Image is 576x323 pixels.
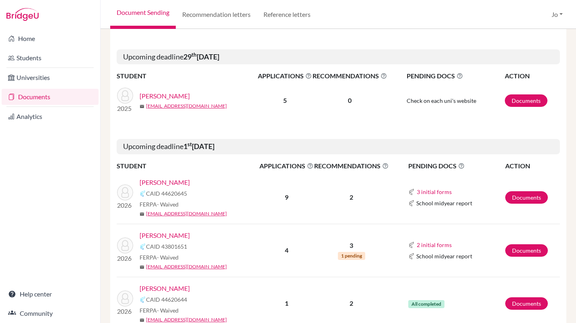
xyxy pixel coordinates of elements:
span: All completed [408,300,444,308]
a: Documents [505,94,547,107]
span: School midyear report [416,199,472,207]
th: STUDENT [117,71,257,81]
img: Common App logo [140,243,146,250]
span: - Waived [157,201,179,208]
a: Documents [505,244,548,257]
a: Community [2,305,99,321]
span: PENDING DOCS [408,161,504,171]
b: 9 [285,193,288,201]
a: Documents [505,297,548,310]
b: 1 [DATE] [183,142,214,151]
th: STUDENT [117,161,259,171]
p: 0 [313,96,387,105]
span: CAID 44620645 [146,189,187,198]
img: Afifi, Adam [117,184,133,200]
span: APPLICATIONS [258,71,312,81]
p: 2 [314,298,389,308]
b: 5 [283,96,287,104]
th: ACTION [505,161,560,171]
img: Common App logo [140,190,146,197]
img: Common App logo [408,189,415,195]
span: mail [140,318,144,323]
button: Jo [548,7,566,22]
a: Students [2,50,99,66]
b: 29 [DATE] [183,52,219,61]
p: 3 [314,241,389,250]
span: - Waived [157,254,179,261]
span: FERPA [140,200,179,209]
a: [PERSON_NAME] [140,231,190,240]
p: 2026 [117,307,133,316]
a: [PERSON_NAME] [140,91,190,101]
a: Universities [2,70,99,86]
span: FERPA [140,253,179,262]
a: Help center [2,286,99,302]
img: Common App logo [408,242,415,248]
button: 3 initial forms [416,187,452,196]
a: Home [2,31,99,47]
span: PENDING DOCS [407,71,504,81]
p: 2026 [117,200,133,210]
span: CAID 43801651 [146,242,187,251]
h5: Upcoming deadline [117,139,560,154]
button: 2 initial forms [416,240,452,249]
img: Ailawadi, Udi [117,237,133,253]
span: mail [140,265,144,270]
b: 4 [285,246,288,254]
img: Common App logo [408,253,415,260]
span: 1 pending [338,252,365,260]
span: mail [140,212,144,217]
sup: th [191,51,197,58]
span: Check on each uni's website [407,97,476,104]
img: Bridge-U [6,8,39,21]
img: Common App logo [140,296,146,303]
img: Byrnes, Cormac [117,88,133,104]
a: Documents [2,89,99,105]
span: APPLICATIONS [259,161,313,171]
a: [PERSON_NAME] [140,284,190,293]
span: RECOMMENDATIONS [314,161,389,171]
img: Aloul, Tara [117,290,133,307]
a: [EMAIL_ADDRESS][DOMAIN_NAME] [146,102,227,110]
a: [PERSON_NAME] [140,178,190,187]
span: School midyear report [416,252,472,260]
span: RECOMMENDATIONS [313,71,387,81]
sup: st [187,141,192,147]
img: Common App logo [408,200,415,206]
h5: Upcoming deadline [117,49,560,65]
span: FERPA [140,306,179,315]
th: ACTION [504,71,560,81]
a: Analytics [2,108,99,125]
p: 2 [314,192,389,202]
p: 2026 [117,253,133,263]
span: mail [140,104,144,109]
span: - Waived [157,307,179,314]
a: [EMAIL_ADDRESS][DOMAIN_NAME] [146,263,227,270]
a: [EMAIL_ADDRESS][DOMAIN_NAME] [146,210,227,217]
a: Documents [505,191,548,204]
b: 1 [285,299,288,307]
span: CAID 44620644 [146,295,187,304]
p: 2025 [117,104,133,113]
